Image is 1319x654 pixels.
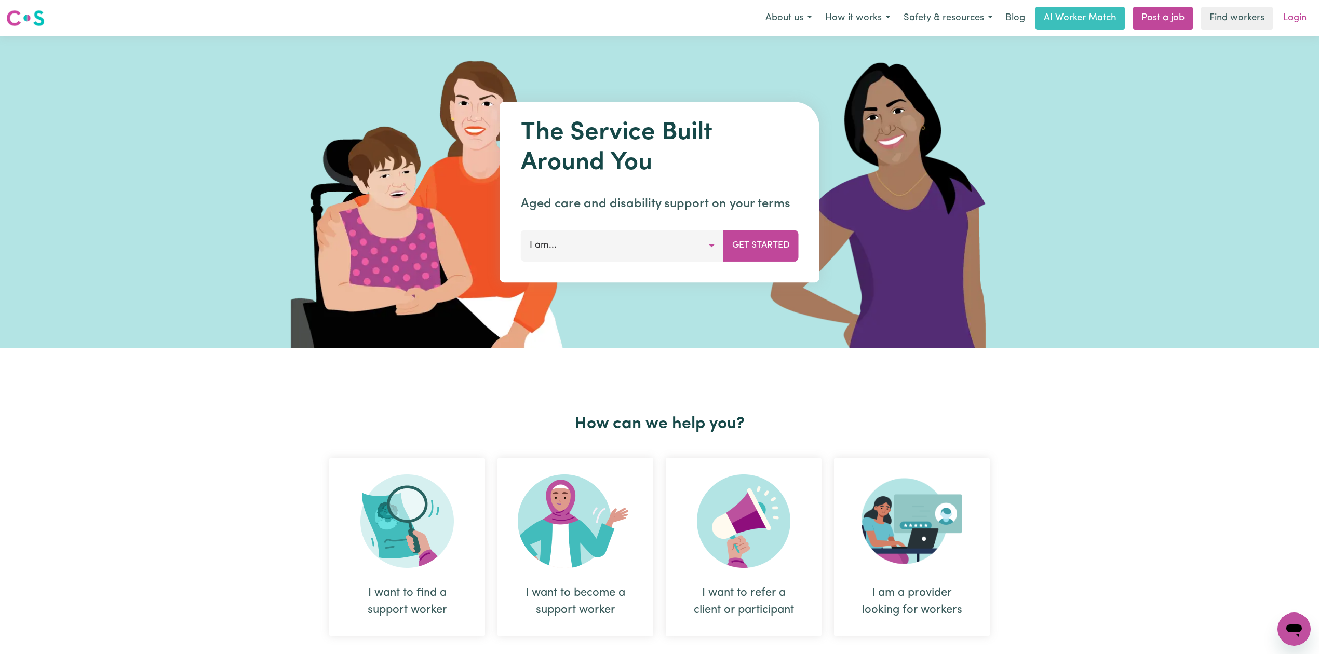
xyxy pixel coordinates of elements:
[522,584,628,619] div: I want to become a support worker
[354,584,460,619] div: I want to find a support worker
[999,7,1031,30] a: Blog
[497,458,653,636] div: I want to become a support worker
[6,9,45,28] img: Careseekers logo
[1277,7,1313,30] a: Login
[759,7,818,29] button: About us
[6,6,45,30] a: Careseekers logo
[666,458,822,636] div: I want to refer a client or participant
[518,474,633,568] img: Become Worker
[897,7,999,29] button: Safety & resources
[691,584,797,619] div: I want to refer a client or participant
[1035,7,1125,30] a: AI Worker Match
[521,230,724,261] button: I am...
[834,458,990,636] div: I am a provider looking for workers
[521,118,799,178] h1: The Service Built Around You
[818,7,897,29] button: How it works
[862,474,962,568] img: Provider
[859,584,965,619] div: I am a provider looking for workers
[1277,612,1311,646] iframe: Button to launch messaging window
[329,458,485,636] div: I want to find a support worker
[360,474,454,568] img: Search
[1133,7,1193,30] a: Post a job
[723,230,799,261] button: Get Started
[521,195,799,213] p: Aged care and disability support on your terms
[697,474,790,568] img: Refer
[323,414,996,434] h2: How can we help you?
[1201,7,1273,30] a: Find workers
